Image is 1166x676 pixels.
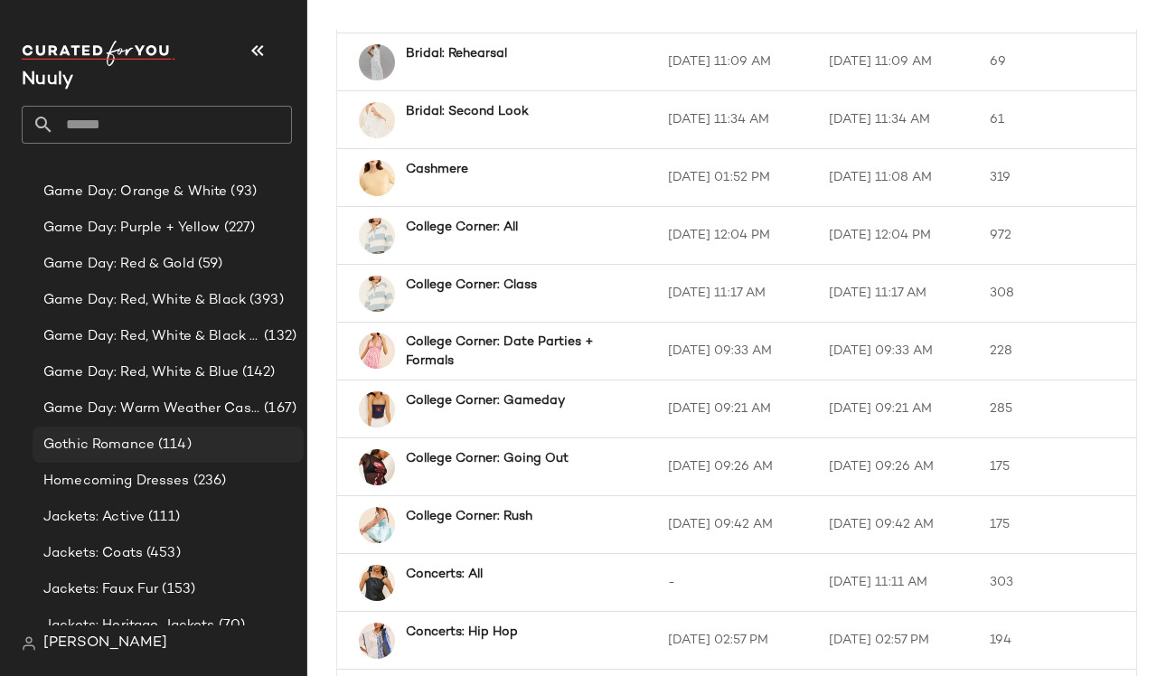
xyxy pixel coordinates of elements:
td: 285 [975,380,1136,438]
span: Jackets: Heritage Jackets [43,615,215,636]
td: 319 [975,149,1136,207]
span: (70) [215,615,246,636]
span: (93) [227,182,257,202]
img: 97675490_048_b [359,276,395,312]
td: 194 [975,612,1136,670]
td: [DATE] 11:17 AM [654,265,814,323]
span: Game Day: Red, White & Black - FALL REFRESH [43,326,260,347]
td: [DATE] 09:42 AM [654,496,814,554]
span: Jackets: Faux Fur [43,579,158,600]
b: Bridal: Second Look [406,102,529,121]
td: [DATE] 11:17 AM [814,265,975,323]
span: Game Day: Warm Weather Casual [43,399,260,419]
td: [DATE] 09:33 AM [814,323,975,380]
span: Game Day: Orange & White [43,182,227,202]
td: [DATE] 09:26 AM [814,438,975,496]
td: 175 [975,438,1136,496]
td: 175 [975,496,1136,554]
b: Concerts: Hip Hop [406,623,518,642]
img: 100434117_041_b [359,391,395,427]
span: Game Day: Red, White & Black [43,290,246,311]
span: (59) [194,254,223,275]
b: Concerts: All [406,565,483,584]
span: Jackets: Active [43,507,145,528]
td: 228 [975,323,1136,380]
td: [DATE] 09:42 AM [814,496,975,554]
img: 97610901_001_b [359,565,395,601]
span: Jackets: Coats [43,543,143,564]
td: [DATE] 02:57 PM [814,612,975,670]
td: 61 [975,91,1136,149]
img: 91324814_066_b [359,333,395,369]
img: 88245329_049_b [359,623,395,659]
span: Gothic Romance [43,435,155,455]
img: svg%3e [22,636,36,651]
td: [DATE] 12:04 PM [654,207,814,265]
td: [DATE] 11:11 AM [814,554,975,612]
b: Bridal: Rehearsal [406,44,507,63]
b: College Corner: Going Out [406,449,569,468]
td: [DATE] 11:34 AM [654,91,814,149]
img: 100922368_009_b [359,449,395,485]
span: (114) [155,435,192,455]
td: [DATE] 12:04 PM [814,207,975,265]
td: 972 [975,207,1136,265]
b: College Corner: All [406,218,518,237]
span: (236) [190,471,227,492]
span: Homecoming Dresses [43,471,190,492]
b: College Corner: Gameday [406,391,565,410]
b: College Corner: Date Parties + Formals [406,333,621,371]
span: (167) [260,399,296,419]
span: (142) [239,362,276,383]
span: (453) [143,543,181,564]
td: [DATE] 11:34 AM [814,91,975,149]
img: 92439702_072_b [359,160,395,196]
td: [DATE] 09:26 AM [654,438,814,496]
span: (153) [158,579,195,600]
b: College Corner: Class [406,276,537,295]
td: [DATE] 02:57 PM [654,612,814,670]
td: [DATE] 09:21 AM [654,380,814,438]
b: Cashmere [406,160,468,179]
td: - [654,554,814,612]
span: (393) [246,290,284,311]
img: cfy_white_logo.C9jOOHJF.svg [22,41,175,66]
img: 84541325_030_b [359,507,395,543]
td: [DATE] 09:33 AM [654,323,814,380]
td: [DATE] 01:52 PM [654,149,814,207]
span: (227) [221,218,256,239]
td: [DATE] 11:08 AM [814,149,975,207]
b: College Corner: Rush [406,507,532,526]
span: Game Day: Purple + Yellow [43,218,221,239]
span: Current Company Name [22,70,73,89]
span: (111) [145,507,180,528]
td: [DATE] 11:09 AM [654,33,814,91]
span: Game Day: Red & Gold [43,254,194,275]
td: [DATE] 09:21 AM [814,380,975,438]
span: (132) [260,326,296,347]
td: [DATE] 11:09 AM [814,33,975,91]
td: 303 [975,554,1136,612]
td: 69 [975,33,1136,91]
img: 100092030_010_b [359,102,395,138]
td: 308 [975,265,1136,323]
img: 97675490_048_b [359,218,395,254]
span: [PERSON_NAME] [43,633,167,654]
img: 88762372_011_b2 [359,44,395,80]
span: Game Day: Red, White & Blue [43,362,239,383]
